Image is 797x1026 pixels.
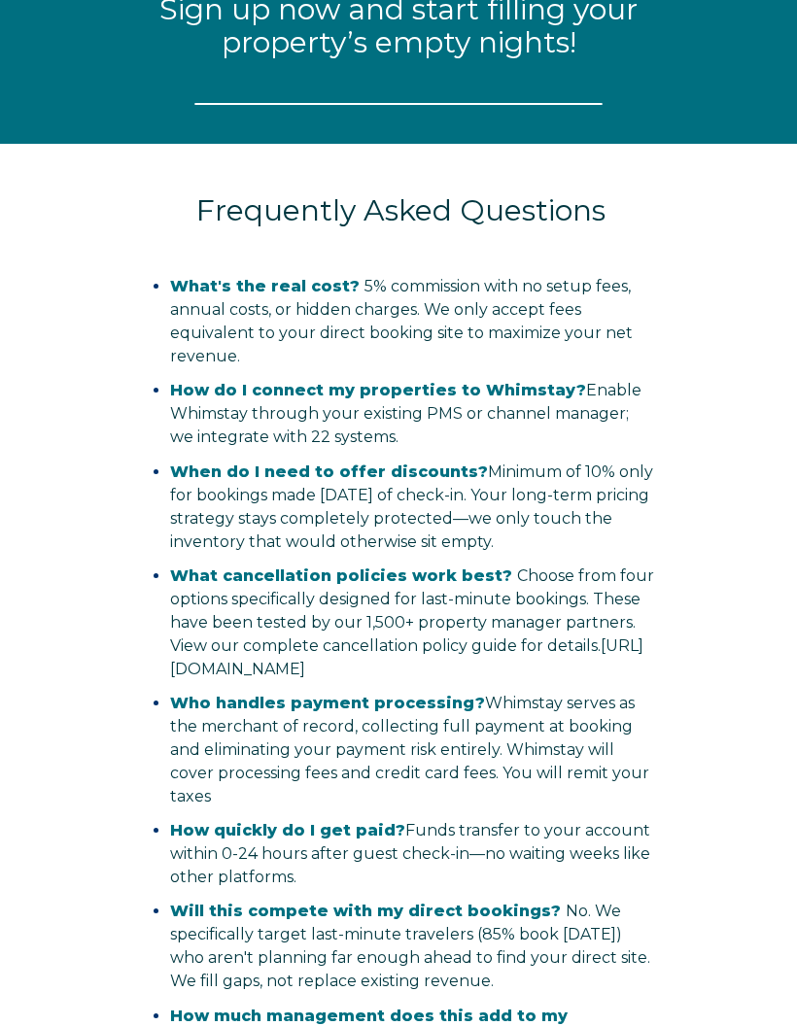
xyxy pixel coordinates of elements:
[170,821,650,886] span: Funds transfer to your account within 0-24 hours after guest check-in—no waiting weeks like other...
[170,381,641,446] span: Enable Whimstay through your existing PMS or channel manager; we integrate with 22 systems.
[170,381,586,399] strong: How do I connect my properties to Whimstay?
[170,277,360,295] span: What's the real cost?
[170,462,488,481] strong: When do I need to offer discounts?
[196,192,606,228] span: Frequently Asked Questions
[170,277,633,365] span: 5% commission with no setup fees, annual costs, or hidden charges. We only accept fees equivalent...
[170,902,561,920] span: Will this compete with my direct bookings?
[170,566,654,678] span: Choose from four options specifically designed for last-minute bookings. These have been tested b...
[170,821,405,839] strong: How quickly do I get paid?
[170,902,650,990] span: No. We specifically target last-minute travelers (85% book [DATE]) who aren't planning far enough...
[170,566,512,585] span: What cancellation policies work best?
[488,462,615,481] span: Minimum of 10%
[170,636,643,678] a: Vínculo https://salespage.whimstay.com/cancellation-policy-options
[170,462,653,551] span: only for bookings made [DATE] of check-in. Your long-term pricing strategy stays completely prote...
[170,694,485,712] strong: Who handles payment processing?
[170,694,649,805] span: Whimstay serves as the merchant of record, collecting full payment at booking and eliminating you...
